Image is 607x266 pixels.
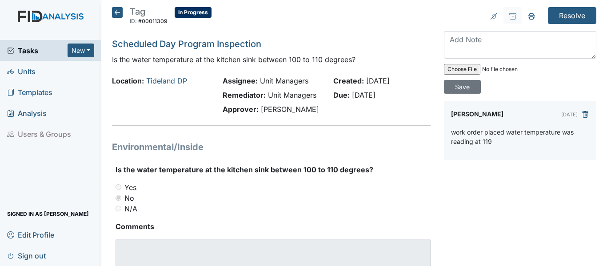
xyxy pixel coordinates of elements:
strong: Location: [112,76,144,85]
button: New [68,44,94,57]
h1: Environmental/Inside [112,140,431,154]
label: Yes [124,182,136,193]
input: Save [444,80,481,94]
span: [DATE] [352,91,375,99]
p: Is the water temperature at the kitchen sink between 100 to 110 degrees? [112,54,431,65]
span: Unit Managers [260,76,308,85]
a: Tasks [7,45,68,56]
span: Signed in as [PERSON_NAME] [7,207,89,221]
strong: Approver: [223,105,259,114]
label: Is the water temperature at the kitchen sink between 100 to 110 degrees? [116,164,373,175]
strong: Created: [333,76,364,85]
span: #00011309 [138,18,168,24]
span: Sign out [7,249,46,262]
input: No [116,195,121,201]
span: Analysis [7,106,47,120]
strong: Remediator: [223,91,266,99]
input: Yes [116,184,121,190]
a: Tideland DP [146,76,187,85]
label: [PERSON_NAME] [451,108,503,120]
input: N/A [116,206,121,211]
span: [PERSON_NAME] [261,105,319,114]
span: Tag [130,6,145,17]
p: work order placed water temperature was reading at 119 [451,127,589,146]
span: [DATE] [366,76,390,85]
span: ID: [130,18,137,24]
span: In Progress [175,7,212,18]
a: Scheduled Day Program Inspection [112,39,261,49]
span: Unit Managers [268,91,316,99]
input: Resolve [548,7,596,24]
span: Edit Profile [7,228,54,242]
span: Templates [7,85,52,99]
small: [DATE] [561,111,578,118]
span: Units [7,64,36,78]
label: N/A [124,203,137,214]
label: No [124,193,134,203]
strong: Comments [116,221,431,232]
strong: Assignee: [223,76,258,85]
strong: Due: [333,91,350,99]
